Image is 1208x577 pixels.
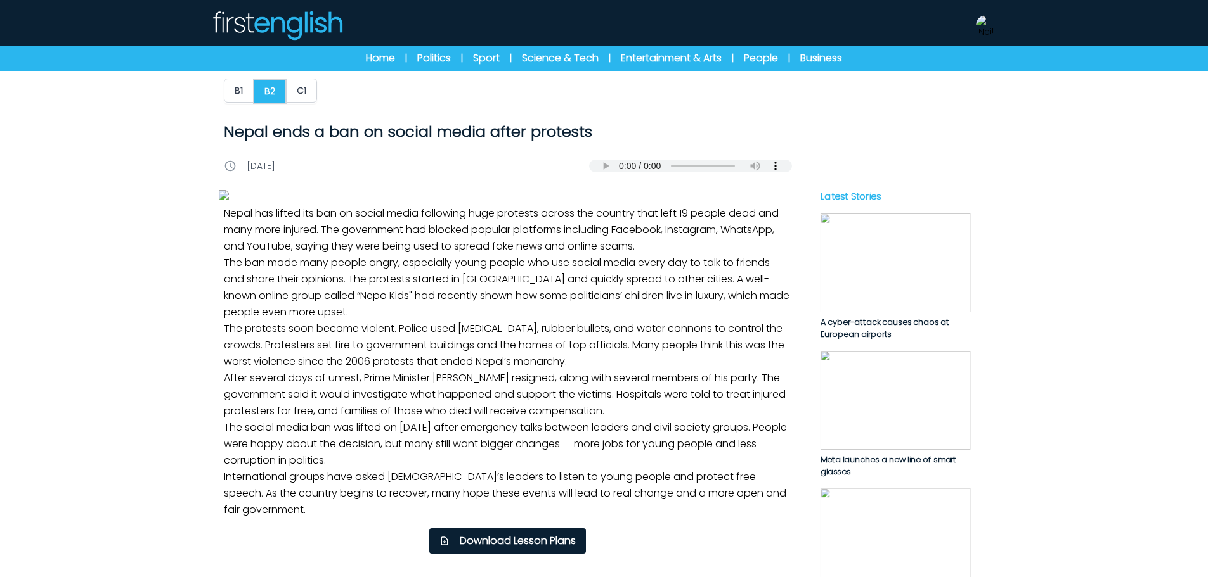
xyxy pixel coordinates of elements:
[800,51,842,66] a: Business
[609,52,611,65] span: |
[461,52,463,65] span: |
[820,213,970,312] img: PO0bDhNOrIdDgExna1JM4j7x6YBU1TOSXvNWk307.jpg
[976,15,996,35] img: Neil Storey
[788,52,790,65] span: |
[253,79,287,104] button: B2
[224,79,254,103] button: B1
[224,122,792,142] h1: Nepal ends a ban on social media after protests
[473,51,500,66] a: Sport
[254,79,287,104] a: B2
[820,189,970,203] p: Latest Stories
[366,51,395,66] a: Home
[417,51,451,66] a: Politics
[287,79,317,104] a: C1
[247,160,275,172] p: [DATE]
[286,79,317,103] button: C1
[405,52,407,65] span: |
[219,200,797,523] p: Nepal has lifted its ban on social media following huge protests across the country that left 19 ...
[820,351,970,478] a: Meta launches a new line of smart glasses
[820,213,970,341] a: A cyber-attack causes chaos at European airports
[820,453,956,478] span: Meta launches a new line of smart glasses
[224,79,254,104] a: B1
[429,528,586,554] button: Download Lesson Plans
[219,190,797,200] img: e0humrDLDBwb8NiO7ubIwtm4NQUS977974wg1qkA.jpg
[589,160,792,172] audio: Your browser does not support the audio element.
[820,351,970,450] img: JQsL3KWEgEu7dnoNYo7CWeoSdwcM0V4ECiitipN5.jpg
[522,51,599,66] a: Science & Tech
[820,317,949,341] span: A cyber-attack causes chaos at European airports
[621,51,722,66] a: Entertainment & Arts
[211,10,343,41] img: Logo
[732,52,734,65] span: |
[744,51,778,66] a: People
[510,52,512,65] span: |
